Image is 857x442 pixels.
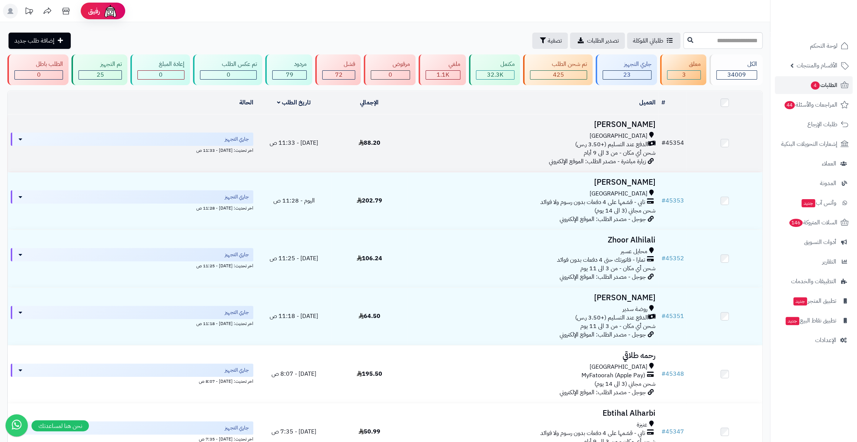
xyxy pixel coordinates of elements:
a: العملاء [775,155,853,173]
span: روضة سدير [622,305,647,314]
span: العملاء [822,158,836,169]
div: اخر تحديث: [DATE] - 11:18 ص [11,319,253,327]
span: إشعارات التحويلات البنكية [781,139,837,149]
span: 0 [159,70,163,79]
span: تطبيق المتجر [793,296,836,306]
div: 425 [530,71,586,79]
span: جديد [793,297,807,305]
span: التطبيقات والخدمات [791,276,836,287]
h3: Ebtihal Alharbi [410,409,655,418]
img: logo-2.png [807,21,850,36]
span: التقارير [822,257,836,267]
a: #45351 [661,312,684,321]
span: المدونة [820,178,836,188]
span: 79 [286,70,293,79]
span: عنيزة [636,421,647,429]
button: تصفية [532,33,568,49]
a: #45352 [661,254,684,263]
span: 50.99 [359,427,380,436]
span: 425 [553,70,564,79]
span: شحن أي مكان - من 3 الى 11 يوم [580,322,655,331]
a: جاري التجهيز 23 [594,54,658,85]
a: ملغي 1.1K [417,54,467,85]
a: تم التجهيز 25 [70,54,129,85]
div: الطلب باطل [14,60,63,68]
a: إشعارات التحويلات البنكية [775,135,853,153]
span: [GEOGRAPHIC_DATA] [589,363,647,371]
span: وآتس آب [801,198,836,208]
a: الكل34009 [708,54,764,85]
span: تطبيق نقاط البيع [785,315,836,326]
span: # [661,312,665,321]
span: أدوات التسويق [804,237,836,247]
span: جوجل - مصدر الطلب: الموقع الإلكتروني [559,215,646,224]
span: إضافة طلب جديد [14,36,54,45]
span: تصفية [548,36,562,45]
span: شحن مجاني (3 الى 14 يوم) [594,379,655,388]
a: #45353 [661,196,684,205]
div: فشل [322,60,355,68]
a: تحديثات المنصة [20,4,38,20]
span: اليوم - 11:28 ص [273,196,314,205]
img: ai-face.png [103,4,118,19]
div: 32264 [476,71,514,79]
span: شحن مجاني (3 الى 14 يوم) [594,206,655,215]
a: أدوات التسويق [775,233,853,251]
a: فشل 72 [314,54,362,85]
a: وآتس آبجديد [775,194,853,212]
span: 34009 [727,70,746,79]
span: # [661,254,665,263]
span: 1.1K [437,70,449,79]
a: الحالة [239,98,253,107]
div: إعادة المبلغ [137,60,184,68]
div: ملغي [426,60,460,68]
span: محايل عسير [620,247,647,256]
span: تابي - قسّمها على 4 دفعات بدون رسوم ولا فوائد [540,429,645,438]
span: 4 [811,81,820,90]
a: تطبيق المتجرجديد [775,292,853,310]
a: التقارير [775,253,853,271]
span: [DATE] - 11:18 ص [270,312,318,321]
span: [DATE] - 7:35 ص [271,427,316,436]
span: 3 [682,70,686,79]
span: [DATE] - 8:07 ص [271,369,316,378]
span: 202.79 [357,196,382,205]
h3: [PERSON_NAME] [410,294,655,302]
span: 195.50 [357,369,382,378]
span: 106.24 [357,254,382,263]
span: الدفع عند التسليم (+3.50 ر.س) [575,314,648,322]
span: # [661,369,665,378]
span: رفيق [88,7,100,16]
span: الإعدادات [815,335,836,345]
a: طلباتي المُوكلة [627,33,680,49]
a: الطلب باطل 0 [6,54,70,85]
span: شحن أي مكان - من 3 الى 9 أيام [583,148,655,157]
span: السلات المتروكة [788,217,837,228]
a: إعادة المبلغ 0 [129,54,191,85]
a: معلق 3 [658,54,707,85]
span: جديد [786,317,799,325]
a: #45348 [661,369,684,378]
a: تصدير الطلبات [570,33,625,49]
span: تمارا - فاتورتك حتى 4 دفعات بدون فوائد [557,256,645,264]
span: جاري التجهيز [225,366,249,374]
span: 146 [789,219,803,227]
span: جديد [801,199,815,207]
div: مرفوض [371,60,410,68]
a: تطبيق نقاط البيعجديد [775,312,853,329]
span: 0 [227,70,230,79]
span: جوجل - مصدر الطلب: الموقع الإلكتروني [559,388,646,397]
span: طلبات الإرجاع [807,119,837,130]
div: اخر تحديث: [DATE] - 8:07 ص [11,377,253,385]
div: 72 [323,71,355,79]
span: 23 [623,70,631,79]
span: زيارة مباشرة - مصدر الطلب: الموقع الإلكتروني [548,157,646,166]
span: [GEOGRAPHIC_DATA] [589,132,647,140]
span: طلباتي المُوكلة [633,36,663,45]
span: 32.3K [487,70,503,79]
span: 0 [389,70,392,79]
span: 72 [335,70,343,79]
a: السلات المتروكة146 [775,214,853,231]
a: تم شحن الطلب 425 [521,54,594,85]
a: مردود 79 [264,54,313,85]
